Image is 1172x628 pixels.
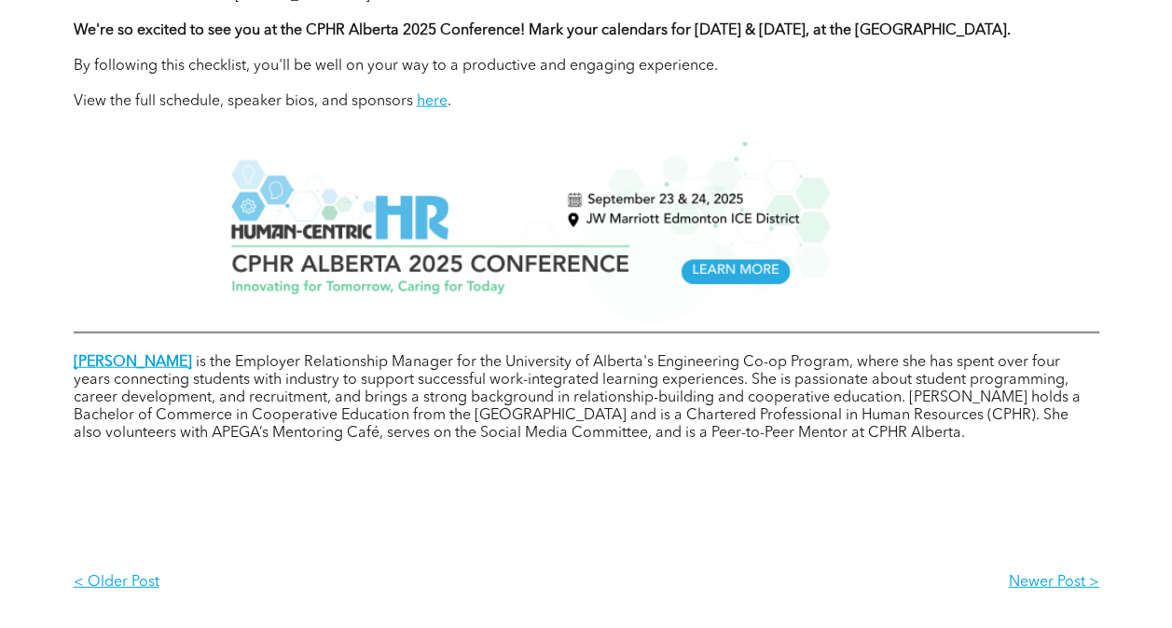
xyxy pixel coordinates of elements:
a: here [417,94,448,109]
span: . [448,94,451,109]
span: is the Employer Relationship Manager for the University of Alberta's Engineering Co-op Program, w... [74,355,1081,441]
strong: We're so excited to see you at the CPHR Alberta 2025 Conference! Mark your calendars for [DATE] &... [74,23,1011,38]
span: By following this checklist, you'll be well on your way to a productive and engaging experience. [74,59,718,74]
a: < Older Post [74,559,586,607]
p: Newer Post > [586,574,1099,592]
span: View the full schedule, speaker bios, and sponsors [74,94,413,109]
a: Newer Post > [586,559,1099,607]
p: < Older Post [74,574,586,592]
a: [PERSON_NAME] [74,355,192,370]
